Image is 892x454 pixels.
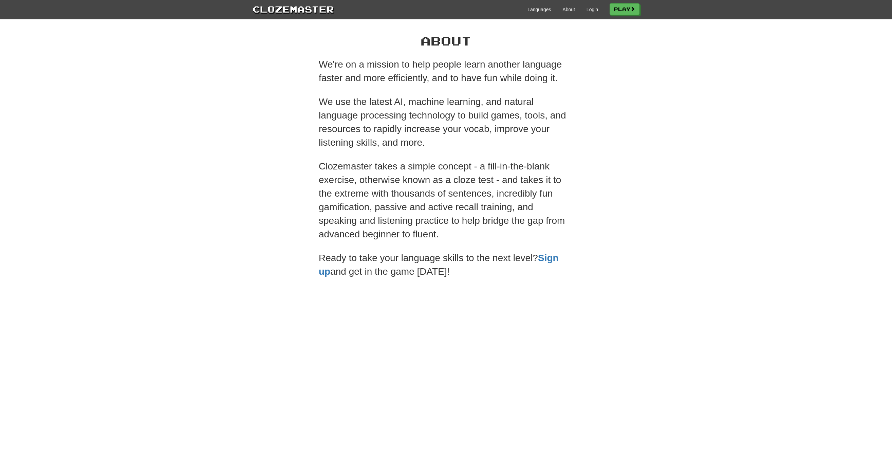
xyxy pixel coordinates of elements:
[587,6,598,13] a: Login
[562,6,575,13] a: About
[319,253,559,277] a: Sign up
[319,251,573,278] p: Ready to take your language skills to the next level? and get in the game [DATE]!
[253,3,334,15] a: Clozemaster
[610,3,639,15] a: Play
[319,58,573,85] p: We're on a mission to help people learn another language faster and more efficiently, and to have...
[319,95,573,149] p: We use the latest AI, machine learning, and natural language processing technology to build games...
[527,6,551,13] a: Languages
[319,160,573,241] p: Clozemaster takes a simple concept - a fill-in-the-blank exercise, otherwise known as a cloze tes...
[319,34,573,48] h1: About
